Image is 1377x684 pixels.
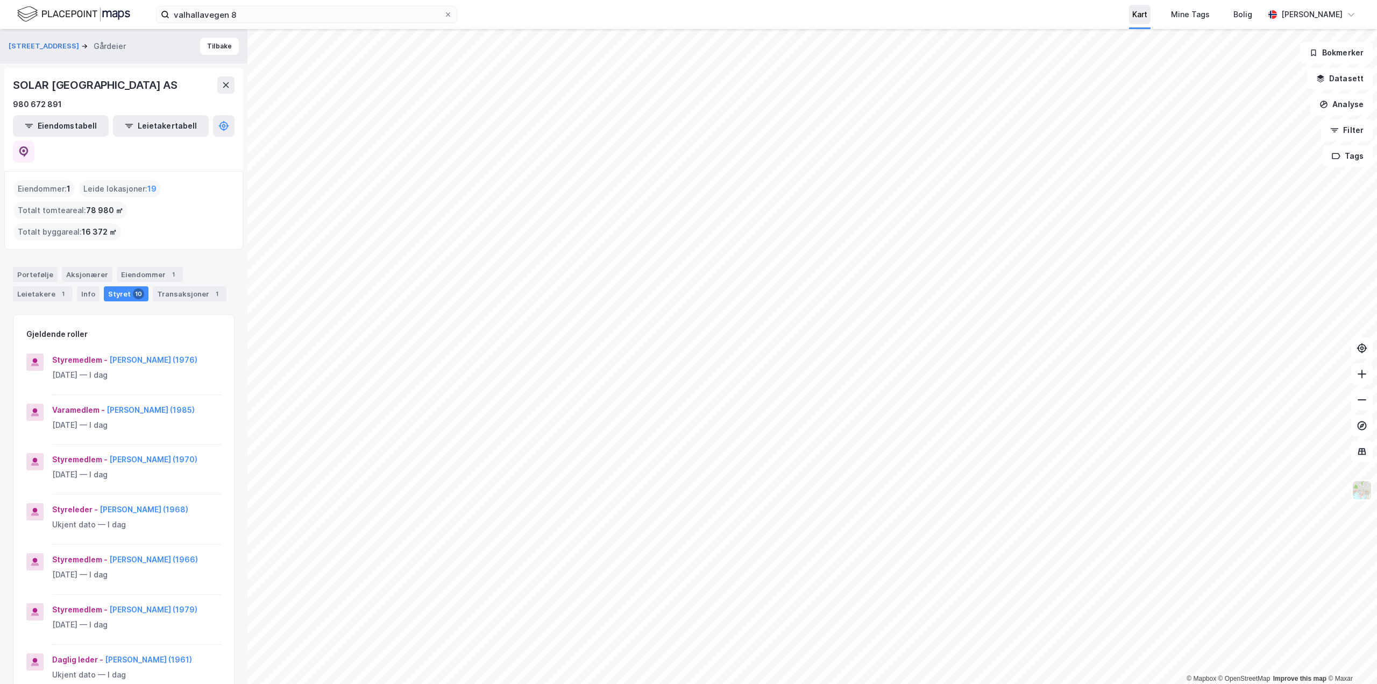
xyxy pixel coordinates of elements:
div: Transaksjoner [153,286,226,301]
button: Analyse [1310,94,1373,115]
a: Mapbox [1187,675,1216,682]
div: Ukjent dato — I dag [52,518,221,531]
div: Gjeldende roller [26,328,88,341]
div: Totalt tomteareal : [13,202,127,219]
div: [DATE] — I dag [52,419,221,432]
div: Leietakere [13,286,73,301]
span: 1 [67,182,70,195]
button: Bokmerker [1300,42,1373,64]
span: 78 980 ㎡ [86,204,123,217]
a: OpenStreetMap [1218,675,1270,682]
div: Eiendommer : [13,180,75,198]
div: Aksjonærer [62,267,112,282]
div: Gårdeier [94,40,126,53]
span: 16 372 ㎡ [82,225,117,238]
div: 1 [58,288,68,299]
div: Styret [104,286,148,301]
div: 980 672 891 [13,98,62,111]
div: [DATE] — I dag [52,618,221,631]
button: Filter [1321,119,1373,141]
div: Totalt byggareal : [13,223,121,241]
img: Z [1352,480,1372,500]
div: Info [77,286,100,301]
button: [STREET_ADDRESS] [9,41,81,52]
div: Eiendommer [117,267,183,282]
img: logo.f888ab2527a4732fd821a326f86c7f29.svg [17,5,130,24]
div: [PERSON_NAME] [1281,8,1343,21]
div: [DATE] — I dag [52,568,221,581]
div: 1 [168,269,179,280]
div: Portefølje [13,267,58,282]
span: 19 [147,182,157,195]
button: Tags [1323,145,1373,167]
a: Improve this map [1273,675,1326,682]
div: Kart [1132,8,1147,21]
input: Søk på adresse, matrikkel, gårdeiere, leietakere eller personer [169,6,444,23]
button: Eiendomstabell [13,115,109,137]
div: SOLAR [GEOGRAPHIC_DATA] AS [13,76,180,94]
div: Mine Tags [1171,8,1210,21]
button: Datasett [1307,68,1373,89]
div: Leide lokasjoner : [79,180,161,198]
div: 10 [133,288,144,299]
div: [DATE] — I dag [52,369,221,382]
div: Bolig [1233,8,1252,21]
button: Leietakertabell [113,115,209,137]
button: Tilbake [200,38,239,55]
div: Ukjent dato — I dag [52,668,221,681]
iframe: Chat Widget [1323,632,1377,684]
div: [DATE] — I dag [52,468,221,481]
div: 1 [211,288,222,299]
